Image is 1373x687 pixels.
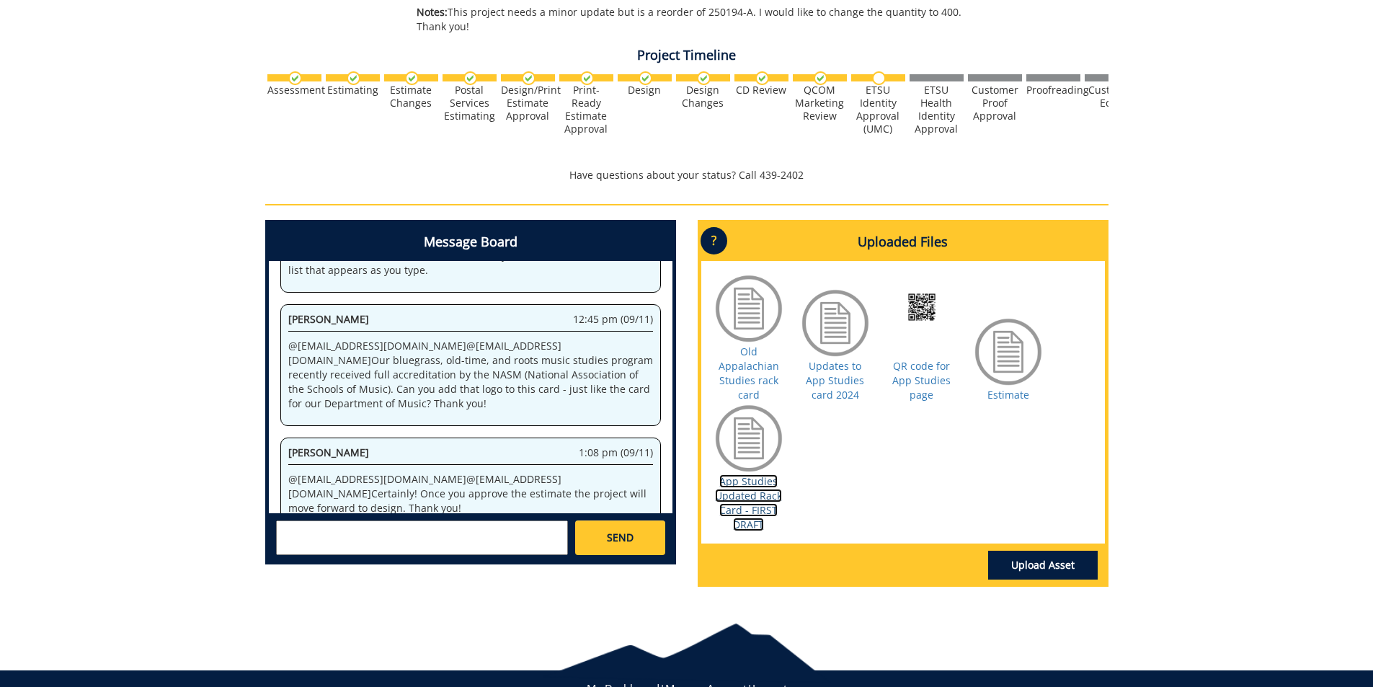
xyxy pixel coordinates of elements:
[443,84,497,123] div: Postal Services Estimating
[618,84,672,97] div: Design
[607,531,634,545] span: SEND
[288,71,302,85] img: checkmark
[697,71,711,85] img: checkmark
[463,71,477,85] img: checkmark
[755,71,769,85] img: checkmark
[872,71,886,85] img: no
[276,520,568,555] textarea: messageToSend
[987,388,1029,402] a: Estimate
[734,84,788,97] div: CD Review
[968,84,1022,123] div: Customer Proof Approval
[575,520,665,555] a: SEND
[892,359,951,402] a: QR code for App Studies page
[701,227,727,254] p: ?
[806,359,864,402] a: Updates to App Studies card 2024
[265,168,1108,182] p: Have questions about your status? Call 439-2402
[559,84,613,136] div: Print-Ready Estimate Approval
[384,84,438,110] div: Estimate Changes
[1085,84,1139,110] div: Customer Edits
[417,5,981,34] p: This project needs a minor update but is a reorder of 250194-A. I would like to change the quanti...
[326,84,380,97] div: Estimating
[701,223,1105,261] h4: Uploaded Files
[988,551,1098,580] a: Upload Asset
[793,84,847,123] div: QCOM Marketing Review
[719,345,779,402] a: Old Appalachian Studies rack card
[580,71,594,85] img: checkmark
[267,84,321,97] div: Assessment
[288,446,369,459] span: [PERSON_NAME]
[676,84,730,110] div: Design Changes
[814,71,827,85] img: checkmark
[910,84,964,136] div: ETSU Health Identity Approval
[288,339,653,411] p: @ [EMAIL_ADDRESS][DOMAIN_NAME] @ [EMAIL_ADDRESS][DOMAIN_NAME] Our bluegrass, old-time, and roots ...
[579,446,653,460] span: 1:08 pm (09/11)
[851,84,905,136] div: ETSU Identity Approval (UMC)
[639,71,652,85] img: checkmark
[573,312,653,327] span: 12:45 pm (09/11)
[1026,84,1080,97] div: Proofreading
[715,474,782,531] a: App Studies Updated Rack Card - FIRST DRAFT
[265,48,1108,63] h4: Project Timeline
[269,223,672,261] h4: Message Board
[501,84,555,123] div: Design/Print Estimate Approval
[288,312,369,326] span: [PERSON_NAME]
[288,472,653,515] p: @ [EMAIL_ADDRESS][DOMAIN_NAME] @ [EMAIL_ADDRESS][DOMAIN_NAME] Certainly! Once you approve the est...
[405,71,419,85] img: checkmark
[522,71,536,85] img: checkmark
[417,5,448,19] span: Notes:
[347,71,360,85] img: checkmark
